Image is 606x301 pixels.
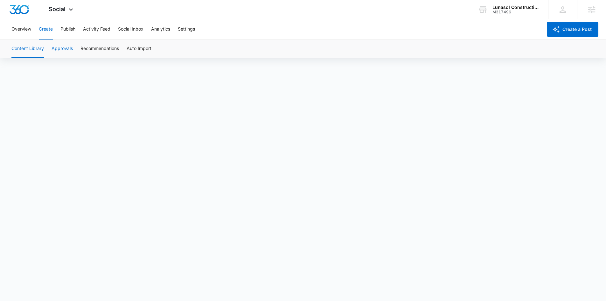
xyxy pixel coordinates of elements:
button: Auto Import [127,40,151,58]
button: Approvals [52,40,73,58]
button: Create [39,19,53,39]
button: Publish [60,19,75,39]
span: Social [49,6,66,12]
div: account name [492,5,539,10]
button: Content Library [11,40,44,58]
button: Settings [178,19,195,39]
div: account id [492,10,539,14]
button: Create a Post [547,22,598,37]
button: Social Inbox [118,19,143,39]
button: Overview [11,19,31,39]
button: Analytics [151,19,170,39]
button: Recommendations [80,40,119,58]
button: Activity Feed [83,19,110,39]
